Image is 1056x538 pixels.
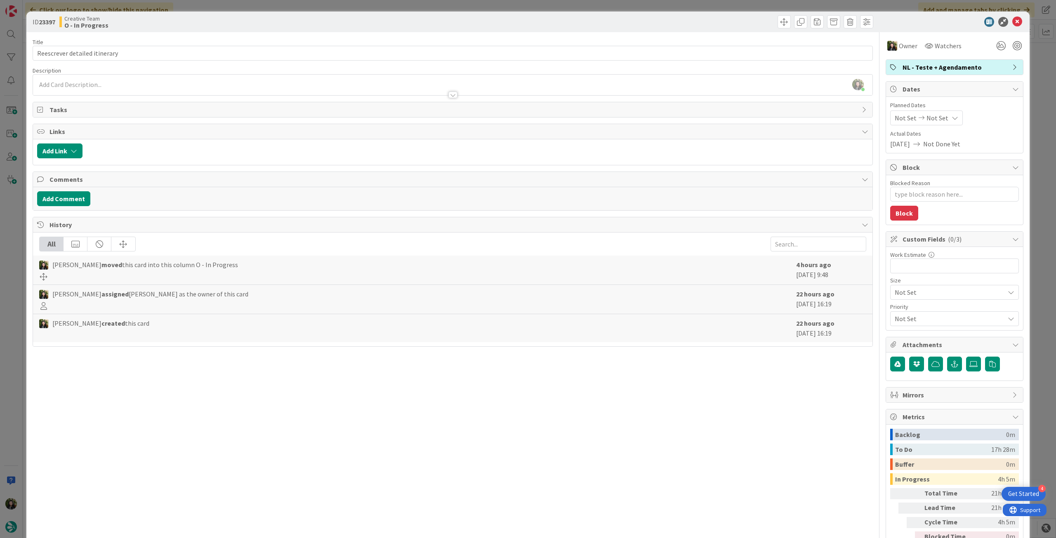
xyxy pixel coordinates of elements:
span: [PERSON_NAME] [PERSON_NAME] as the owner of this card [52,289,248,299]
div: 21h 33m [973,488,1015,499]
img: BC [39,290,48,299]
b: 4 hours ago [796,261,831,269]
div: Buffer [895,458,1006,470]
b: 22 hours ago [796,319,834,327]
span: Not Set [895,113,917,123]
span: Support [17,1,38,11]
b: O - In Progress [64,22,108,28]
span: Attachments [903,340,1008,350]
img: PKF90Q5jPr56cBaliQnj6ZMmbSdpAOLY.jpg [852,79,864,90]
label: Blocked Reason [890,179,930,187]
span: Not Done Yet [923,139,960,149]
label: Title [33,38,43,46]
b: 23397 [39,18,55,26]
span: Mirrors [903,390,1008,400]
span: Actual Dates [890,129,1019,138]
span: [DATE] [890,139,910,149]
span: Tasks [49,105,858,115]
div: Size [890,277,1019,283]
button: Block [890,206,918,221]
div: 4h 5m [998,473,1015,485]
b: assigned [101,290,129,298]
div: Lead Time [924,503,970,514]
span: [PERSON_NAME] this card [52,318,149,328]
div: Backlog [895,429,1006,440]
button: Add Link [37,143,82,158]
div: Open Get Started checklist, remaining modules: 4 [1002,487,1046,501]
div: 0m [1006,458,1015,470]
div: 17h 28m [991,444,1015,455]
div: 21h 33m [973,503,1015,514]
input: Search... [771,237,866,251]
div: To Do [895,444,991,455]
span: Links [49,127,858,136]
div: Get Started [1008,490,1039,498]
div: 4 [1038,485,1046,492]
span: ID [33,17,55,27]
span: Metrics [903,412,1008,422]
span: Creative Team [64,15,108,22]
div: All [40,237,64,251]
div: [DATE] 16:19 [796,318,866,338]
span: Block [903,162,1008,172]
div: 0m [1006,429,1015,440]
button: Add Comment [37,191,90,206]
b: created [101,319,125,327]
span: Custom Fields [903,234,1008,244]
img: BC [39,261,48,270]
input: type card name here... [33,46,873,61]
label: Work Estimate [890,251,926,258]
b: 22 hours ago [796,290,834,298]
span: History [49,220,858,230]
div: 4h 5m [973,517,1015,528]
div: Priority [890,304,1019,310]
span: Planned Dates [890,101,1019,110]
div: Cycle Time [924,517,970,528]
span: Not Set [895,287,1000,298]
span: Not Set [926,113,948,123]
div: In Progress [895,473,998,485]
span: Owner [899,41,917,51]
span: ( 0/3 ) [948,235,962,243]
span: Not Set [895,313,1000,324]
span: Description [33,67,61,74]
span: Dates [903,84,1008,94]
div: [DATE] 16:19 [796,289,866,310]
span: [PERSON_NAME] this card into this column O - In Progress [52,260,238,270]
span: NL - Teste + Agendamento [903,62,1008,72]
div: [DATE] 9:48 [796,260,866,280]
div: Total Time [924,488,970,499]
img: BC [887,41,897,51]
b: moved [101,261,122,269]
span: Comments [49,174,858,184]
span: Watchers [935,41,962,51]
img: BC [39,319,48,328]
